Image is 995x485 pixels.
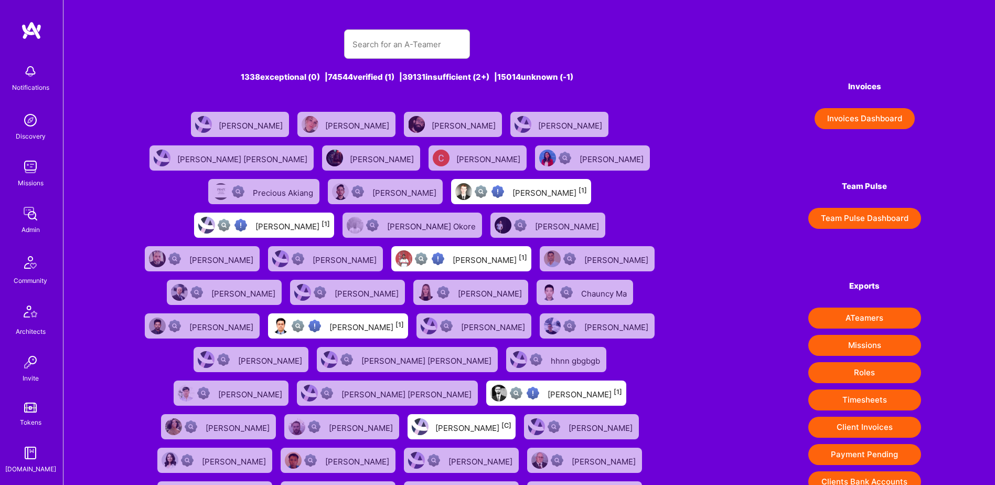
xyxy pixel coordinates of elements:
[523,444,646,477] a: User AvatarNot Scrubbed[PERSON_NAME]
[171,284,188,301] img: User Avatar
[255,218,330,232] div: [PERSON_NAME]
[218,219,230,231] img: Not fully vetted
[560,286,573,299] img: Not Scrubbed
[325,118,391,131] div: [PERSON_NAME]
[352,31,462,58] input: Search for an A-Teamer
[318,141,424,175] a: User Avatar[PERSON_NAME]
[217,353,230,366] img: Not Scrubbed
[535,218,601,232] div: [PERSON_NAME]
[584,319,650,333] div: [PERSON_NAME]
[341,386,474,400] div: [PERSON_NAME] [PERSON_NAME]
[314,286,326,299] img: Not Scrubbed
[264,309,412,343] a: User AvatarNot fully vettedHigh Potential User[PERSON_NAME][1]
[456,151,522,165] div: [PERSON_NAME]
[491,185,504,198] img: High Potential User
[536,242,659,276] a: User AvatarNot Scrubbed[PERSON_NAME]
[409,276,532,309] a: User AvatarNot Scrubbed[PERSON_NAME]
[403,410,520,444] a: User Avatar[PERSON_NAME][C]
[293,108,400,141] a: User Avatar[PERSON_NAME]
[432,118,498,131] div: [PERSON_NAME]
[20,61,41,82] img: bell
[288,418,305,435] img: User Avatar
[16,326,46,337] div: Architects
[181,454,194,467] img: Not Scrubbed
[347,217,363,234] img: User Avatar
[461,319,527,333] div: [PERSON_NAME]
[412,309,536,343] a: User AvatarNot Scrubbed[PERSON_NAME]
[169,376,293,410] a: User AvatarNot Scrubbed[PERSON_NAME]
[20,352,41,373] img: Invite
[808,308,921,329] button: ATeamers
[141,242,264,276] a: User AvatarNot Scrubbed[PERSON_NAME]
[20,417,41,428] div: Tokens
[157,410,280,444] a: User AvatarNot Scrubbed[PERSON_NAME]
[366,219,379,231] img: Not Scrubbed
[178,385,195,402] img: User Avatar
[569,420,635,434] div: [PERSON_NAME]
[510,351,527,368] img: User Avatar
[294,284,311,301] img: User Avatar
[197,387,210,399] img: Not Scrubbed
[350,151,416,165] div: [PERSON_NAME]
[189,343,313,376] a: User AvatarNot Scrubbed[PERSON_NAME]
[495,217,511,234] img: User Avatar
[424,141,531,175] a: User Avatar[PERSON_NAME]
[286,276,409,309] a: User AvatarNot Scrubbed[PERSON_NAME]
[563,320,576,332] img: Not Scrubbed
[808,82,921,91] h4: Invoices
[490,385,507,402] img: User Avatar
[581,286,629,299] div: Chauncy Ma
[21,21,42,40] img: logo
[458,286,524,299] div: [PERSON_NAME]
[168,252,181,265] img: Not Scrubbed
[475,185,487,198] img: Not fully vetted
[202,454,268,467] div: [PERSON_NAME]
[421,318,437,334] img: User Avatar
[264,242,387,276] a: User AvatarNot Scrubbed[PERSON_NAME]
[313,252,379,266] div: [PERSON_NAME]
[415,252,427,265] img: Not fully vetted
[400,108,506,141] a: User Avatar[PERSON_NAME]
[177,151,309,165] div: [PERSON_NAME] [PERSON_NAME]
[253,185,315,198] div: Precious Akiang
[321,351,338,368] img: User Avatar
[154,150,170,166] img: User Avatar
[548,386,622,400] div: [PERSON_NAME]
[16,131,46,142] div: Discovery
[302,116,318,133] img: User Avatar
[808,281,921,291] h4: Exports
[272,250,289,267] img: User Avatar
[325,454,391,467] div: [PERSON_NAME]
[335,286,401,299] div: [PERSON_NAME]
[185,420,197,433] img: Not Scrubbed
[308,320,321,332] img: High Potential User
[453,252,527,266] div: [PERSON_NAME]
[372,185,438,198] div: [PERSON_NAME]
[187,108,293,141] a: User Avatar[PERSON_NAME]
[408,116,425,133] img: User Avatar
[435,420,511,434] div: [PERSON_NAME]
[412,418,429,435] img: User Avatar
[292,252,304,265] img: Not Scrubbed
[501,421,511,429] sup: [C]
[153,444,276,477] a: User AvatarNot Scrubbed[PERSON_NAME]
[190,286,203,299] img: Not Scrubbed
[580,151,646,165] div: [PERSON_NAME]
[808,389,921,410] button: Timesheets
[149,250,166,267] img: User Avatar
[506,108,613,141] a: User Avatar[PERSON_NAME]
[548,420,560,433] img: Not Scrubbed
[195,116,212,133] img: User Avatar
[280,410,403,444] a: User AvatarNot Scrubbed[PERSON_NAME]
[418,284,434,301] img: User Avatar
[198,217,215,234] img: User Avatar
[165,418,182,435] img: User Avatar
[332,183,349,200] img: User Avatar
[329,420,395,434] div: [PERSON_NAME]
[427,454,440,467] img: Not Scrubbed
[18,301,43,326] img: Architects
[206,420,272,434] div: [PERSON_NAME]
[455,183,472,200] img: User Avatar
[614,388,622,396] sup: [1]
[308,420,320,433] img: Not Scrubbed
